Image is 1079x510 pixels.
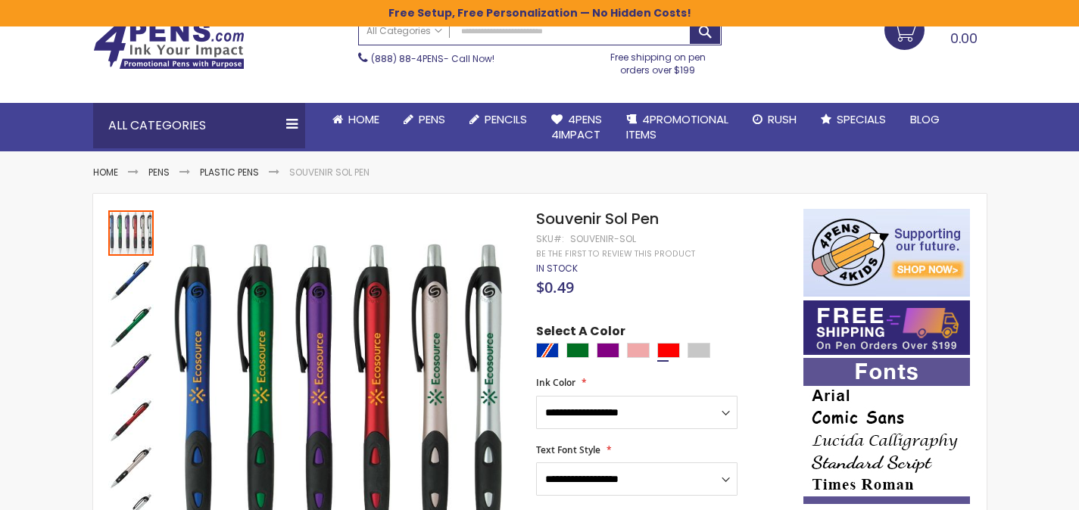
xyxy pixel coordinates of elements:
[539,103,614,152] a: 4Pens4impact
[803,358,970,504] img: font-personalization-examples
[371,52,494,65] span: - Call Now!
[108,256,155,303] div: Souvenir Sol Pen
[108,209,155,256] div: Souvenir Sol Pen
[910,111,940,127] span: Blog
[536,323,625,344] span: Select A Color
[457,103,539,136] a: Pencils
[627,343,650,358] div: Rose
[536,232,564,245] strong: SKU
[884,10,987,48] a: 0.00 0
[566,343,589,358] div: Green
[108,304,154,350] img: Souvenir Sol Pen
[93,103,305,148] div: All Categories
[551,111,602,142] span: 4Pens 4impact
[419,111,445,127] span: Pens
[626,111,728,142] span: 4PROMOTIONAL ITEMS
[536,262,578,275] span: In stock
[837,111,886,127] span: Specials
[536,263,578,275] div: Availability
[108,443,155,490] div: Souvenir Sol Pen
[768,111,797,127] span: Rush
[570,233,636,245] div: Souvenir-Sol
[594,45,722,76] div: Free shipping on pen orders over $199
[536,248,695,260] a: Be the first to review this product
[348,111,379,127] span: Home
[688,343,710,358] div: Silver
[320,103,391,136] a: Home
[803,300,970,355] img: Free shipping on orders over $199
[93,21,245,70] img: 4Pens Custom Pens and Promotional Products
[809,103,898,136] a: Specials
[108,398,154,443] img: Souvenir Sol Pen
[200,166,259,179] a: Plastic Pens
[108,396,155,443] div: Souvenir Sol Pen
[536,443,600,456] span: Text Font Style
[289,166,370,179] li: Souvenir Sol Pen
[614,103,741,152] a: 4PROMOTIONALITEMS
[597,343,619,358] div: Purple
[898,103,952,136] a: Blog
[359,18,450,43] a: All Categories
[536,277,574,297] span: $0.49
[657,343,680,358] div: Red
[108,445,154,490] img: Souvenir Sol Pen
[803,209,970,297] img: 4pens 4 kids
[108,303,155,350] div: Souvenir Sol Pen
[108,257,154,303] img: Souvenir Sol Pen
[366,25,442,37] span: All Categories
[536,376,575,389] span: Ink Color
[950,29,978,48] span: 0.00
[148,166,170,179] a: Pens
[391,103,457,136] a: Pens
[108,351,154,396] img: Souvenir Sol Pen
[485,111,527,127] span: Pencils
[741,103,809,136] a: Rush
[93,166,118,179] a: Home
[108,350,155,396] div: Souvenir Sol Pen
[371,52,444,65] a: (888) 88-4PENS
[536,208,659,229] span: Souvenir Sol Pen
